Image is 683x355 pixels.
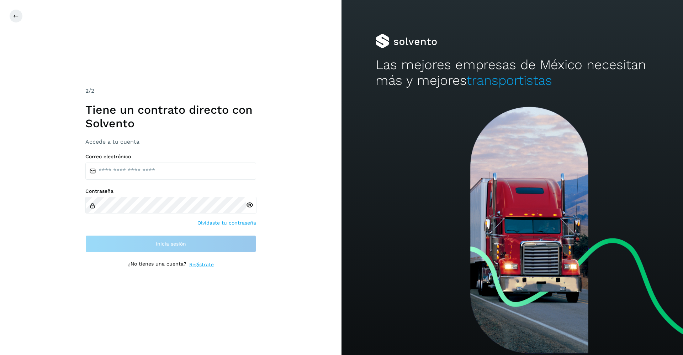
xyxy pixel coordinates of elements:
[85,103,256,130] h1: Tiene un contrato directo con Solvento
[85,188,256,194] label: Contraseña
[376,57,649,89] h2: Las mejores empresas de México necesitan más y mejores
[197,219,256,227] a: Olvidaste tu contraseña
[85,154,256,160] label: Correo electrónico
[156,241,186,246] span: Inicia sesión
[85,87,89,94] span: 2
[128,261,186,268] p: ¿No tienes una cuenta?
[85,87,256,95] div: /2
[85,235,256,252] button: Inicia sesión
[189,261,214,268] a: Regístrate
[467,73,552,88] span: transportistas
[85,138,256,145] h3: Accede a tu cuenta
